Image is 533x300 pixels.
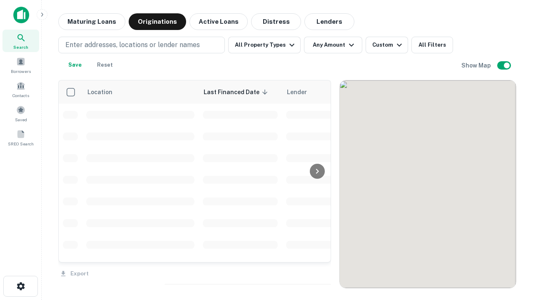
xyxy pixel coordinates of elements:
button: All Property Types [228,37,301,53]
span: Borrowers [11,68,31,75]
img: capitalize-icon.png [13,7,29,23]
span: SREO Search [8,140,34,147]
button: All Filters [411,37,453,53]
a: Search [2,30,39,52]
button: Active Loans [189,13,248,30]
button: Any Amount [304,37,362,53]
button: Enter addresses, locations or lender names [58,37,225,53]
th: Lender [282,80,415,104]
th: Last Financed Date [199,80,282,104]
h6: Show Map [461,61,492,70]
button: Originations [129,13,186,30]
button: Distress [251,13,301,30]
a: Contacts [2,78,39,100]
button: Save your search to get updates of matches that match your search criteria. [62,57,88,73]
span: Contacts [12,92,29,99]
iframe: Chat Widget [491,233,533,273]
div: 0 0 [340,80,516,288]
a: Saved [2,102,39,125]
span: Search [13,44,28,50]
a: Borrowers [2,54,39,76]
span: Lender [287,87,307,97]
button: Reset [92,57,118,73]
span: Saved [15,116,27,123]
th: Location [82,80,199,104]
span: Last Financed Date [204,87,270,97]
span: Location [87,87,123,97]
button: Lenders [304,13,354,30]
a: SREO Search [2,126,39,149]
p: Enter addresses, locations or lender names [65,40,200,50]
button: Custom [366,37,408,53]
button: Maturing Loans [58,13,125,30]
div: Custom [372,40,404,50]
